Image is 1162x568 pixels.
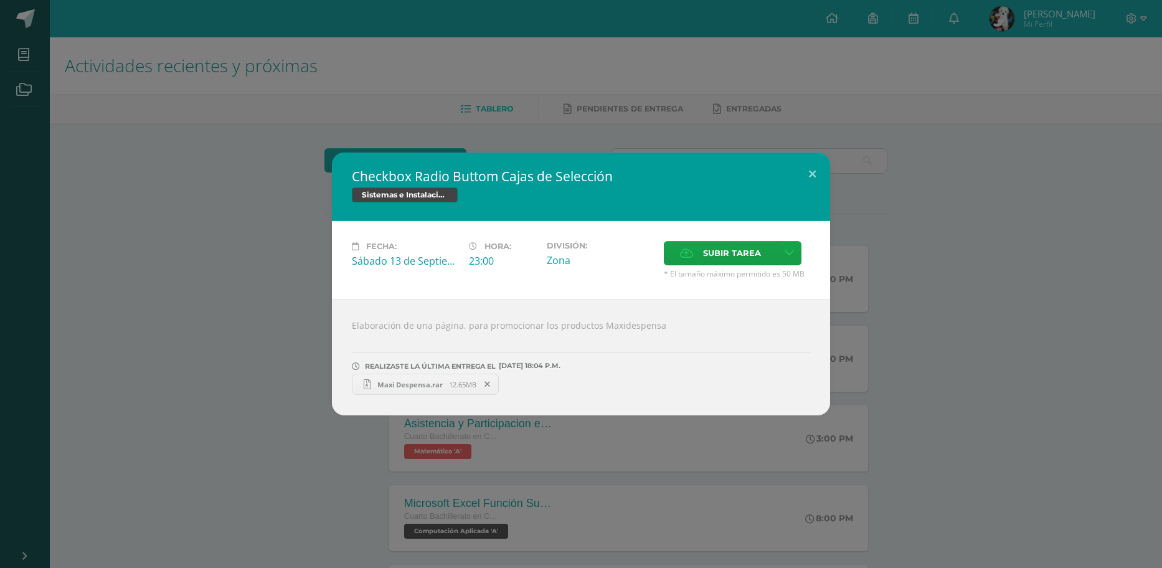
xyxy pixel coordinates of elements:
[496,366,560,366] span: [DATE] 18:04 P.M.
[484,242,511,251] span: Hora:
[547,253,654,267] div: Zona
[365,362,496,371] span: REALIZASTE LA ÚLTIMA ENTREGA EL
[547,241,654,250] label: División:
[352,374,499,395] a: Maxi Despensa.rar 12.65MB
[477,377,498,391] span: Remover entrega
[795,153,830,195] button: Close (Esc)
[371,380,449,389] span: Maxi Despensa.rar
[332,299,830,415] div: Elaboración de una página, para promocionar los productos Maxidespensa
[352,254,459,268] div: Sábado 13 de Septiembre
[469,254,537,268] div: 23:00
[664,268,810,279] span: * El tamaño máximo permitido es 50 MB
[703,242,761,265] span: Subir tarea
[352,187,458,202] span: Sistemas e Instalación de Software
[449,380,476,389] span: 12.65MB
[366,242,397,251] span: Fecha:
[352,168,810,185] h2: Checkbox Radio Buttom Cajas de Selección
